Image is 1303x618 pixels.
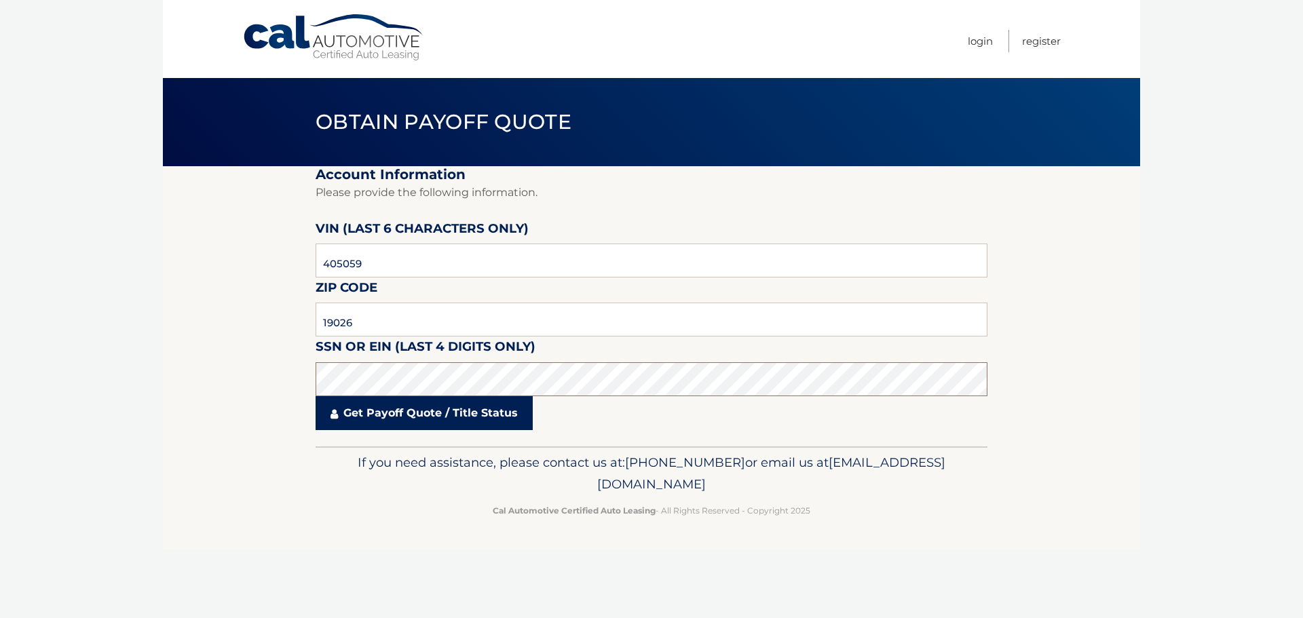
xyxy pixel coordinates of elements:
[316,218,529,244] label: VIN (last 6 characters only)
[242,14,426,62] a: Cal Automotive
[316,109,571,134] span: Obtain Payoff Quote
[316,277,377,303] label: Zip Code
[968,30,993,52] a: Login
[316,336,535,362] label: SSN or EIN (last 4 digits only)
[324,452,979,495] p: If you need assistance, please contact us at: or email us at
[1022,30,1061,52] a: Register
[316,183,987,202] p: Please provide the following information.
[316,166,987,183] h2: Account Information
[324,503,979,518] p: - All Rights Reserved - Copyright 2025
[625,455,745,470] span: [PHONE_NUMBER]
[316,396,533,430] a: Get Payoff Quote / Title Status
[493,505,656,516] strong: Cal Automotive Certified Auto Leasing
